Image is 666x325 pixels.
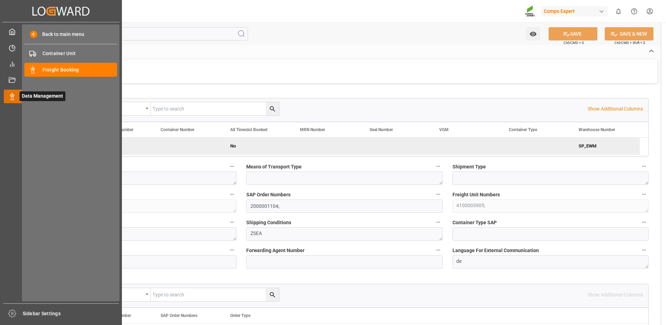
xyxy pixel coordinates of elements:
[4,25,118,38] a: My Cockpit
[509,127,537,132] span: Container Type
[640,245,649,255] button: Language For External Communication
[452,219,497,226] span: Container Type SAP
[439,127,449,132] span: VGM
[640,162,649,171] button: Shipment Type
[4,41,118,54] a: Timeslot Management
[246,163,302,171] span: Means of Transport Type
[452,199,649,213] textarea: 4100003905;
[452,247,539,254] span: Language For External Communication
[525,5,536,17] img: Screenshot%202023-09-29%20at%2010.02.21.png_1712312052.png
[246,191,291,198] span: SAP Order Numbers
[230,138,283,154] div: No
[24,47,117,60] a: Container Unit
[588,105,643,113] p: Show Additional Columns
[102,289,143,297] div: Equals
[227,190,237,199] button: Customer Purchase Order Numbers
[23,310,119,317] span: Sidebar Settings
[230,127,268,132] span: All Timeslot Booked
[452,255,649,269] textarea: de
[434,162,443,171] button: Means of Transport Type
[246,219,291,226] span: Shipping Conditions
[452,191,500,198] span: Freight Unit Numbers
[300,127,325,132] span: MRN Number
[24,63,117,76] a: Freight Booking
[370,127,393,132] span: Seal Number
[605,27,653,40] button: SAVE & NEW
[570,138,640,154] div: SP_EWM
[151,102,279,115] input: Type to search
[20,91,65,101] span: Data Management
[611,3,626,19] button: show 0 new notifications
[526,27,540,40] button: open menu
[42,50,117,57] span: Container Unit
[161,127,194,132] span: Container Number
[266,288,279,301] button: search button
[99,102,151,115] button: open menu
[246,227,442,241] textarea: ZSEA
[640,190,649,199] button: Freight Unit Numbers
[541,6,608,16] div: Compo Expert
[42,66,117,74] span: Freight Booking
[99,288,151,301] button: open menu
[452,163,486,171] span: Shipment Type
[564,40,584,45] span: Ctrl/CMD + S
[227,162,237,171] button: Shipping Type
[102,104,143,112] div: Equals
[434,190,443,199] button: SAP Order Numbers
[32,27,248,40] input: Search Fields
[227,218,237,227] button: Transportation Planning Point
[151,288,279,301] input: Type to search
[40,172,237,185] textarea: ZSEA
[227,245,237,255] button: Order Type
[161,313,198,318] span: SAP Order Numbers
[614,40,645,45] span: Ctrl/CMD + Shift + S
[37,31,84,38] span: Back to main menu
[640,218,649,227] button: Container Type SAP
[40,199,237,213] textarea: PI 48/2025;
[549,27,597,40] button: SAVE
[434,218,443,227] button: Shipping Conditions
[246,247,304,254] span: Forwarding Agent Number
[626,3,642,19] button: Help Center
[541,5,611,18] button: Compo Expert
[434,245,443,255] button: Forwarding Agent Number
[83,138,640,154] div: Press SPACE to deselect this row.
[579,127,615,132] span: Warehouse Number
[266,102,279,115] button: search button
[230,313,250,318] span: Order Type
